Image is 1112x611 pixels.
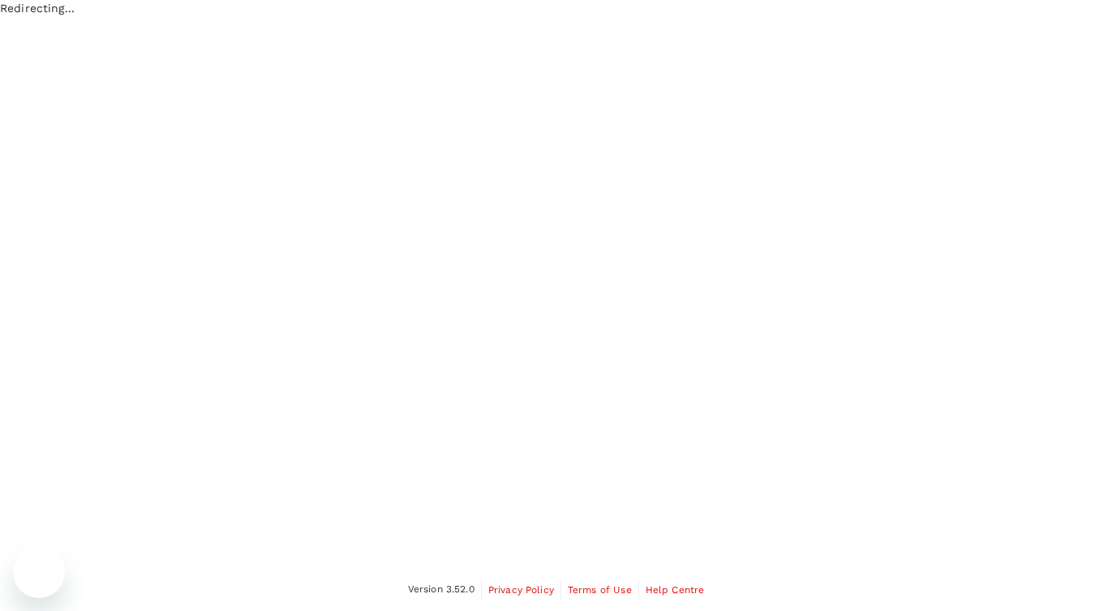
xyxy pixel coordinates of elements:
a: Terms of Use [568,581,632,599]
span: Help Centre [646,584,705,596]
iframe: Button to launch messaging window [13,546,65,598]
a: Privacy Policy [488,581,554,599]
span: Privacy Policy [488,584,554,596]
a: Help Centre [646,581,705,599]
span: Terms of Use [568,584,632,596]
span: Version 3.52.0 [408,582,474,598]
